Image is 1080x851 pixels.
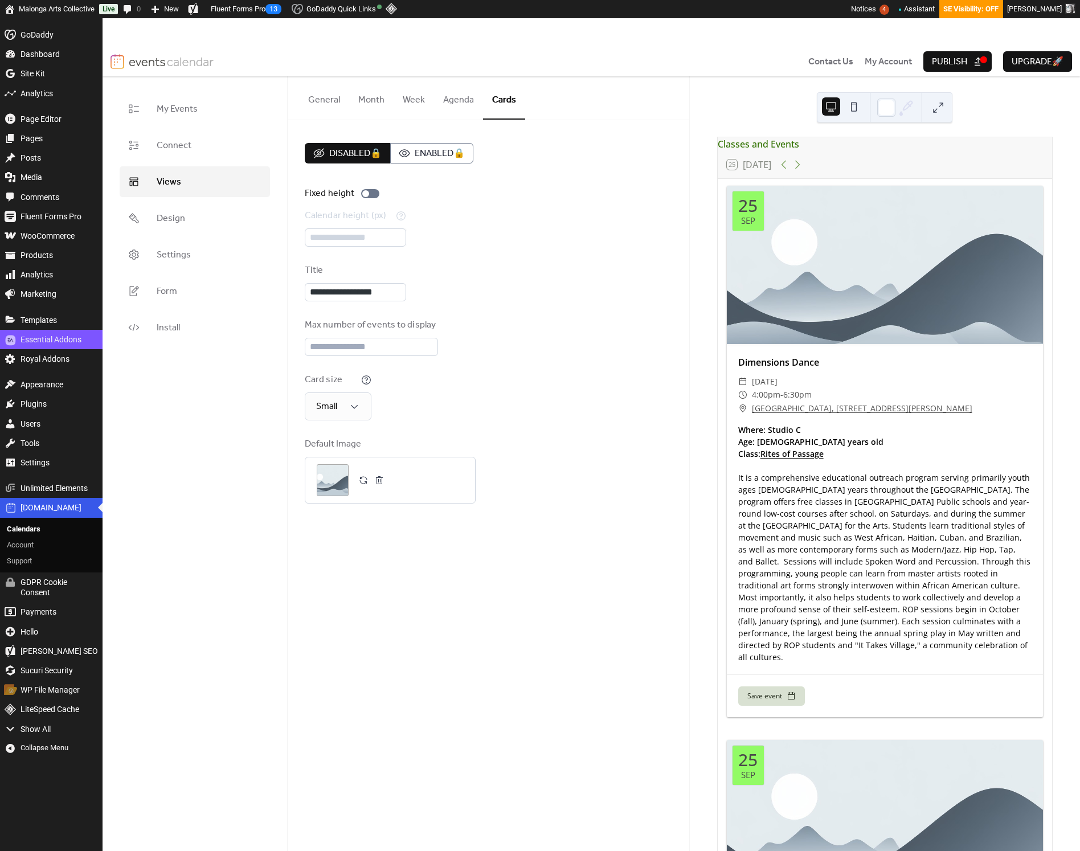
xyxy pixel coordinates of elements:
button: Month [349,76,394,118]
div: It is a comprehensive educational outreach program serving primarily youth ages [DEMOGRAPHIC_DATA... [727,424,1043,663]
button: Cards [483,76,525,120]
div: Card size [305,373,359,387]
span: My Account [865,55,912,69]
div: ​ [738,375,747,388]
div: Sep [741,771,755,779]
span: Form [157,285,177,298]
span: 6:30pm [783,388,812,402]
button: Agenda [434,76,483,118]
div: Classes and Events [718,137,1052,151]
a: Design [120,203,270,234]
div: ​ [738,402,747,415]
span: - [780,388,783,402]
div: Title [305,264,404,277]
span: 4:00pm [752,388,780,402]
button: Week [394,76,434,118]
button: Upgrade🚀 [1003,51,1072,72]
button: Publish [923,51,992,72]
span: [DATE] [752,375,778,388]
span: Small [316,398,337,415]
span: Install [157,321,180,335]
div: Fixed height [305,187,354,201]
a: Form [120,276,270,306]
a: Views [120,166,270,197]
button: General [299,76,349,118]
span: My Events [157,103,198,116]
div: Default Image [305,437,473,451]
a: My Account [865,55,912,68]
div: 25 [738,751,758,768]
a: [GEOGRAPHIC_DATA], [STREET_ADDRESS][PERSON_NAME] [752,402,972,415]
div: ​ [738,388,747,402]
a: Contact Us [808,55,853,68]
div: ; [317,464,349,496]
div: Sep [741,216,755,225]
a: Connect [120,130,270,161]
span: Design [157,212,185,226]
span: Settings [157,248,191,262]
span: Connect [157,139,191,153]
a: Install [120,312,270,343]
div: Max number of events to display [305,318,436,332]
img: logotype [129,54,214,69]
div: Dimensions Dance [727,355,1043,369]
a: Settings [120,239,270,270]
b: Age: [DEMOGRAPHIC_DATA] years old Class: [738,436,883,459]
div: 25 [738,197,758,214]
span: Publish [932,55,967,69]
span: Contact Us [808,55,853,69]
span: Upgrade 🚀 [1012,55,1063,69]
span: Views [157,175,181,189]
b: Where: Studio C [738,424,801,435]
a: My Events [120,93,270,124]
button: Save event [738,686,805,706]
img: logo [111,54,124,69]
a: Rites of Passage [760,448,824,459]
